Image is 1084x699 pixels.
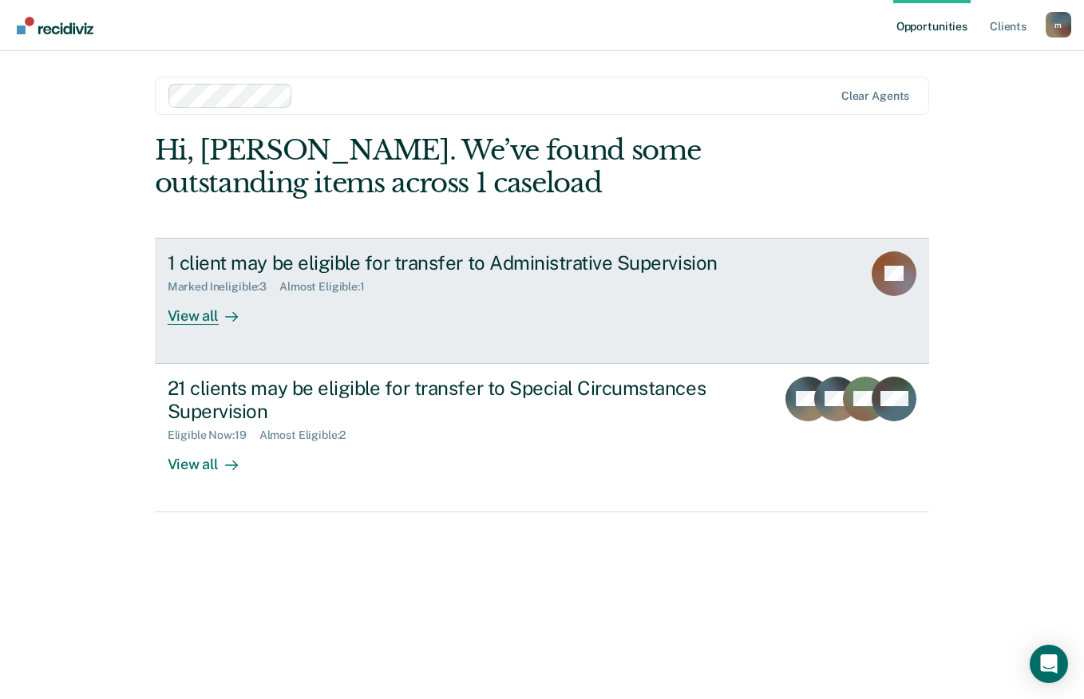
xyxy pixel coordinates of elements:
div: Open Intercom Messenger [1030,645,1068,683]
div: 21 clients may be eligible for transfer to Special Circumstances Supervision [168,377,728,423]
a: 1 client may be eligible for transfer to Administrative SupervisionMarked Ineligible:3Almost Elig... [155,238,930,364]
div: View all [168,294,257,325]
div: Hi, [PERSON_NAME]. We’ve found some outstanding items across 1 caseload [155,134,774,199]
img: Recidiviz [17,17,93,34]
div: Almost Eligible : 1 [279,280,378,294]
a: 21 clients may be eligible for transfer to Special Circumstances SupervisionEligible Now:19Almost... [155,364,930,512]
div: Almost Eligible : 2 [259,428,359,442]
div: Marked Ineligible : 3 [168,280,279,294]
button: Profile dropdown button [1046,12,1071,38]
div: Clear agents [841,89,909,103]
div: View all [168,442,257,473]
div: Eligible Now : 19 [168,428,259,442]
div: 1 client may be eligible for transfer to Administrative Supervision [168,251,728,274]
div: m [1046,12,1071,38]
